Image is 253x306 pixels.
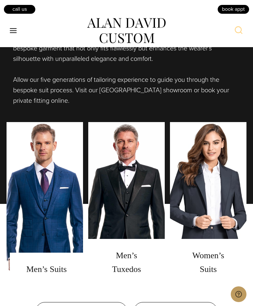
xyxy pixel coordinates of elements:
[13,74,240,106] p: Allow our five generations of tailoring experience to guide you through the bespoke suit process....
[231,286,246,303] iframe: Opens a widget where you can chat to one of our agents
[87,18,166,44] img: alan david custom
[231,23,246,39] button: View Search Form
[3,4,36,14] a: Call Us
[170,122,246,286] a: Women's Suits
[217,4,250,14] a: book appt
[7,25,20,37] button: Open menu
[88,122,165,286] a: men's tuxedos
[7,122,83,286] a: men's suits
